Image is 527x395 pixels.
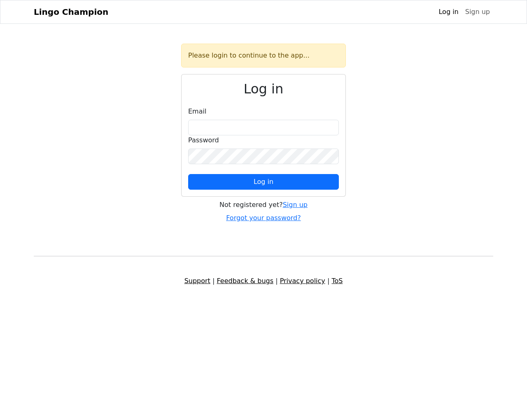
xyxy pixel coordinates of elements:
a: Log in [435,4,462,20]
a: Support [184,277,210,285]
a: Sign up [283,201,308,209]
a: Sign up [462,4,493,20]
div: Not registered yet? [181,200,346,210]
a: ToS [331,277,343,285]
button: Log in [188,174,339,190]
a: Feedback & bugs [217,277,273,285]
a: Privacy policy [280,277,325,285]
span: Log in [254,178,273,186]
div: | | | [29,276,498,286]
div: Please login to continue to the app... [181,44,346,67]
a: Forgot your password? [226,214,301,222]
label: Email [188,107,206,116]
a: Lingo Champion [34,4,108,20]
h2: Log in [188,81,339,97]
label: Password [188,135,219,145]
